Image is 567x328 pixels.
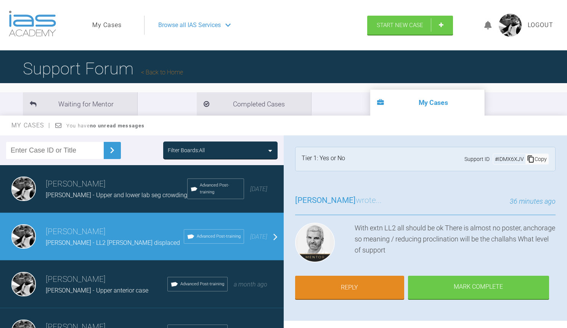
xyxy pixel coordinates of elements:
a: Start New Case [367,16,453,35]
li: My Cases [370,90,485,116]
span: a month ago [234,281,267,288]
h3: wrote... [295,194,382,207]
h1: Support Forum [23,55,183,82]
span: [DATE] [250,233,267,240]
img: David Birkin [11,272,36,296]
li: Completed Cases [197,92,311,116]
li: Waiting for Mentor [23,92,137,116]
h3: [PERSON_NAME] [46,225,184,238]
span: [PERSON_NAME] [295,196,356,205]
a: My Cases [92,20,122,30]
span: [DATE] [250,185,267,193]
span: Advanced Post-training [180,281,224,288]
span: Advanced Post-training [197,233,241,240]
h3: [PERSON_NAME] [46,178,187,191]
input: Enter Case ID or Title [6,142,104,159]
div: With extn LL2 all should be ok There is almost no poster, anchorage so meaning / reducing proclin... [355,223,556,265]
img: chevronRight.28bd32b0.svg [106,144,118,156]
span: Browse all IAS Services [158,20,221,30]
span: Start New Case [377,22,423,29]
a: Back to Home [141,69,183,76]
span: Support ID [464,155,490,163]
div: Copy [525,154,548,164]
div: Tier 1: Yes or No [302,153,345,165]
span: 36 minutes ago [510,197,556,205]
div: # IDMX6XJV [493,155,525,163]
img: Ross Hobson [295,223,335,262]
a: Reply [295,276,404,299]
h3: [PERSON_NAME] [46,273,167,286]
div: Filter Boards: All [168,146,205,154]
span: [PERSON_NAME] - Upper and lower lab seg crowding [46,191,187,199]
span: You have [66,123,145,129]
img: David Birkin [11,177,36,201]
a: Logout [528,20,553,30]
img: logo-light.3e3ef733.png [9,11,56,37]
span: [PERSON_NAME] - Upper anterior case [46,287,148,294]
img: David Birkin [11,224,36,249]
span: Advanced Post-training [200,182,241,196]
span: My Cases [11,122,51,129]
img: profile.png [499,14,522,37]
span: [PERSON_NAME] - LL2 [PERSON_NAME] displaced [46,239,180,246]
div: Mark Complete [408,276,549,299]
strong: no unread messages [90,123,145,129]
